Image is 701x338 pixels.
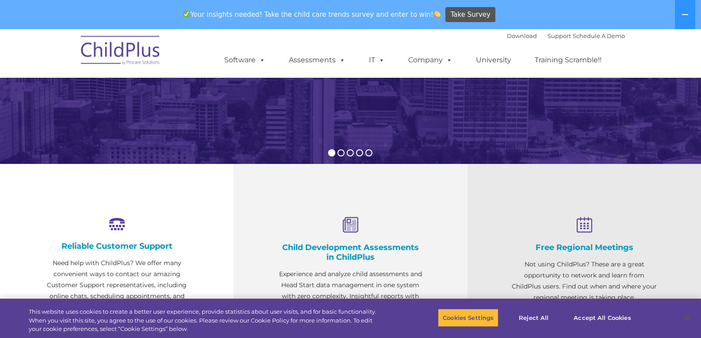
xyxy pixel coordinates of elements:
[180,6,444,23] span: Your insights needed! Take the child care trends survey and enter to win!
[569,308,636,327] button: Accept All Cookies
[512,259,657,303] p: Not using ChildPlus? These are a great opportunity to network and learn from ChildPlus users. Fin...
[123,58,150,65] span: Last name
[445,7,495,23] a: Take Survey
[278,243,423,262] h4: Child Development Assessments in ChildPlus
[573,32,625,39] a: Schedule A Demo
[451,7,490,23] span: Take Survey
[512,243,657,252] h4: Free Regional Meetings
[29,308,386,334] div: This website uses cookies to create a better user experience, provide statistics about user visit...
[677,308,697,327] button: Close
[44,258,189,313] p: Need help with ChildPlus? We offer many convenient ways to contact our amazing Customer Support r...
[360,51,394,69] a: IT
[434,11,441,17] img: 👏
[278,269,423,313] p: Experience and analyze child assessments and Head Start data management in one system with zero c...
[438,308,498,327] button: Cookies Settings
[526,51,610,69] a: Training Scramble!!
[123,95,161,101] span: Phone number
[506,308,561,327] button: Reject All
[548,32,571,39] a: Support
[399,51,461,69] a: Company
[44,241,189,251] h4: Reliable Customer Support
[183,11,190,17] img: ✅
[507,32,625,39] font: |
[280,51,354,69] a: Assessments
[467,51,520,69] a: University
[215,51,274,69] a: Software
[507,32,537,39] a: Download
[77,30,165,74] img: ChildPlus by Procare Solutions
